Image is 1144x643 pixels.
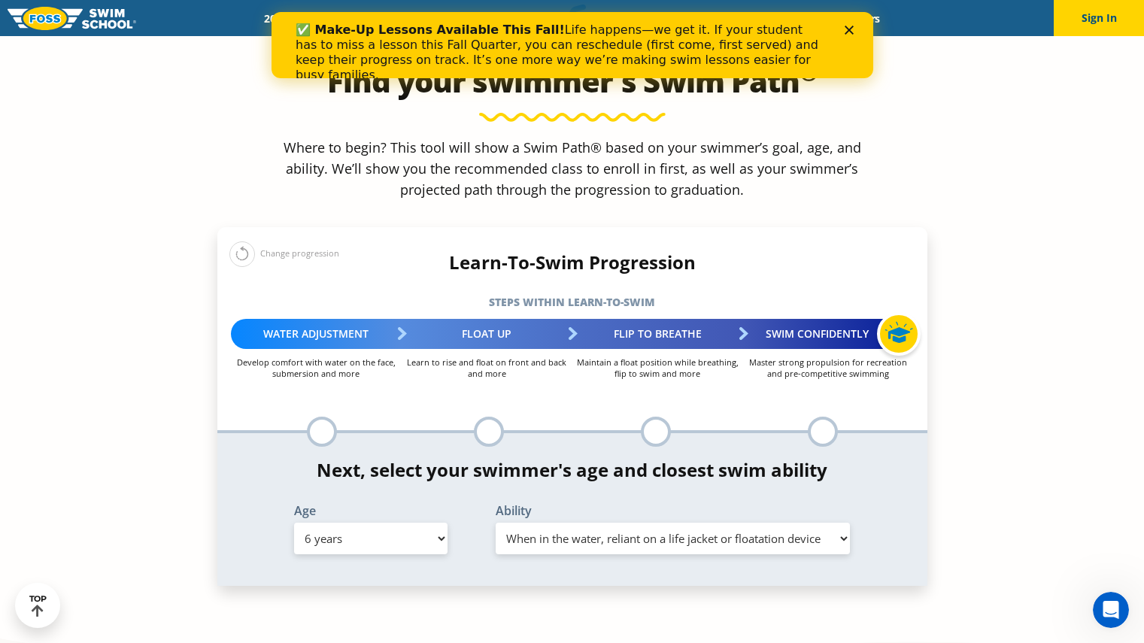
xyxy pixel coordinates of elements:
h4: Learn-To-Swim Progression [217,252,927,273]
p: Where to begin? This tool will show a Swim Path® based on your swimmer’s goal, age, and ability. ... [278,137,867,200]
div: Close [573,14,588,23]
div: Life happens—we get it. If your student has to miss a lesson this Fall Quarter, you can reschedul... [24,11,554,71]
a: 2025 Calendar [251,11,345,26]
p: Master strong propulsion for recreation and pre-competitive swimming [743,356,914,379]
p: Maintain a float position while breathing, flip to swim and more [572,356,743,379]
label: Age [294,505,448,517]
div: TOP [29,594,47,617]
a: Blog [783,11,830,26]
p: Learn to rise and float on front and back and more [402,356,572,379]
iframe: Intercom live chat banner [272,12,873,78]
div: Change progression [229,241,339,267]
p: Develop comfort with water on the face, submersion and more [231,356,402,379]
sup: ® [800,57,818,88]
div: Water Adjustment [231,319,402,349]
div: Swim Confidently [743,319,914,349]
h5: Steps within Learn-to-Swim [217,292,927,313]
b: ✅ Make-Up Lessons Available This Fall! [24,11,293,25]
h2: Find your swimmer's Swim Path [217,63,927,99]
h4: Next, select your swimmer's age and closest swim ability [217,460,927,481]
div: Flip to Breathe [572,319,743,349]
a: Swim Path® Program [408,11,540,26]
a: Schools [345,11,408,26]
img: FOSS Swim School Logo [8,7,136,30]
div: Float Up [402,319,572,349]
label: Ability [496,505,851,517]
a: Swim Like [PERSON_NAME] [624,11,784,26]
iframe: Intercom live chat [1093,592,1129,628]
a: About FOSS [540,11,624,26]
a: Careers [830,11,893,26]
